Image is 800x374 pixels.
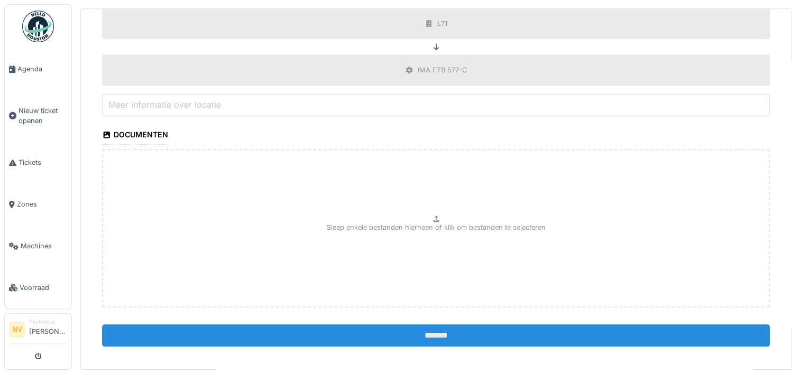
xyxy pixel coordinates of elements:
div: Technicus [29,318,67,326]
div: Documenten [102,127,168,145]
li: [PERSON_NAME] [29,318,67,341]
span: Machines [21,241,67,251]
div: L71 [437,18,447,29]
span: Zones [17,199,67,209]
label: Meer informatie over locatie [106,98,223,111]
li: NV [9,322,25,338]
img: Badge_color-CXgf-gQk.svg [22,11,54,42]
p: Sleep enkele bestanden hierheen of klik om bestanden te selecteren [327,222,546,232]
a: Tickets [5,142,71,183]
span: Nieuw ticket openen [19,106,67,126]
a: Machines [5,225,71,267]
span: Agenda [17,64,67,74]
div: IMA FTB 577-C [418,65,467,75]
span: Voorraad [20,283,67,293]
a: Zones [5,183,71,225]
a: Agenda [5,48,71,90]
a: Voorraad [5,267,71,308]
a: NV Technicus[PERSON_NAME] [9,318,67,343]
a: Nieuw ticket openen [5,90,71,142]
span: Tickets [19,157,67,167]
